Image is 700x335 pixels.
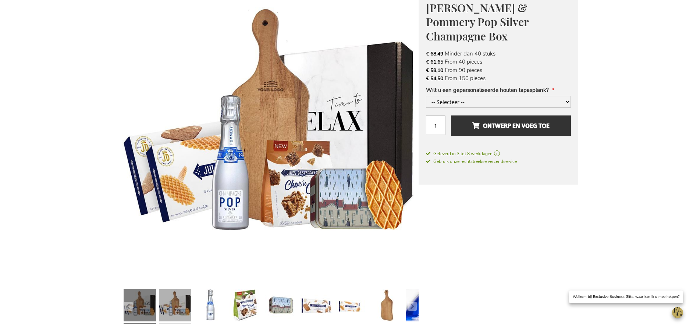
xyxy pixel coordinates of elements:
[426,86,549,94] span: Wilt u een gepersonaliseerde houten tapasplank?
[426,50,571,58] li: Minder dan 40 stuks
[335,286,368,327] a: jules Destrooper Parisian Waffles
[426,58,443,65] span: € 61,65
[406,286,438,327] a: Vrancken Pommery Pop Silver
[426,150,571,157] a: Geleverd in 3 tot 8 werkdagen
[300,286,333,327] a: jules Destrooper almond thins
[265,286,297,327] a: Jules Destrooper Mini Magritte Tin Box With Natural Butter Wafers
[451,115,571,136] button: Ontwerp en voeg toe
[426,74,571,82] li: From 150 pieces
[426,66,571,74] li: From 90 pieces
[472,120,550,132] span: Ontwerp en voeg toe
[124,286,156,327] a: Sweet Delights & Pommery Pop Silver Champagne Box
[426,50,443,57] span: € 68,49
[426,115,445,135] input: Aantal
[194,286,227,327] a: Vrancken Pommery Pop Silver
[426,75,443,82] span: € 54,50
[230,286,262,327] a: Jules Destrooper Choc'n Croc Almond Thins
[426,157,517,165] a: Gebruik onze rechtstreekse verzendservice
[371,286,403,327] a: Personalised Breakfast Board Xapron
[426,67,443,74] span: € 58,10
[426,58,571,66] li: From 40 pieces
[426,0,529,43] span: [PERSON_NAME] & Pommery Pop Silver Champagne Box
[159,286,191,327] a: Sweet Delights & Pommery Pop Silver Champagne Box
[426,158,517,164] span: Gebruik onze rechtstreekse verzendservice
